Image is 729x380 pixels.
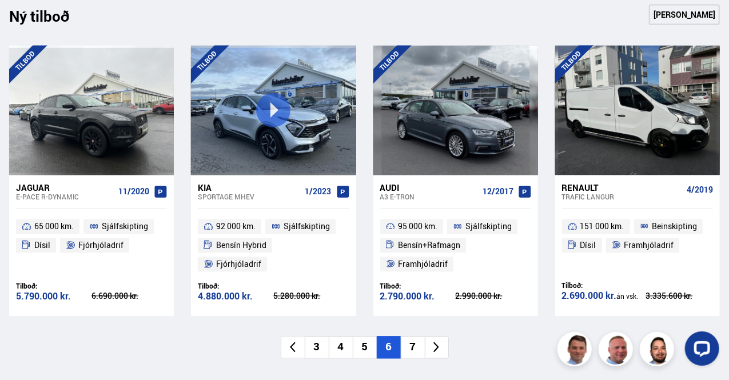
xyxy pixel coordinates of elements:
[562,291,646,301] div: 2.690.000 kr.
[380,291,456,301] div: 2.790.000 kr.
[16,291,91,301] div: 5.790.000 kr.
[198,291,273,301] div: 4.880.000 kr.
[16,193,114,201] div: E-Pace R-DYNAMIC
[34,238,50,252] span: Dísil
[624,238,674,252] span: Framhjóladrif
[600,334,635,368] img: siFngHWaQ9KaOqBr.png
[642,334,676,368] img: nhp88E3Fdnt1Opn2.png
[398,238,460,252] span: Bensín+Rafmagn
[580,238,596,252] span: Dísil
[198,182,300,193] div: Kia
[559,334,593,368] img: FbJEzSuNWCJXmdc-.webp
[380,193,478,201] div: A3 E-TRON
[562,193,682,201] div: Trafic LANGUR
[305,336,329,358] li: 3
[398,219,437,233] span: 95 000 km.
[34,219,74,233] span: 65 000 km.
[118,187,149,196] span: 11/2020
[78,238,124,252] span: Fjórhjóladrif
[9,7,89,31] div: Ný tilboð
[329,336,353,358] li: 4
[401,336,425,358] li: 7
[676,327,724,375] iframe: LiveChat chat widget
[456,292,531,300] div: 2.990.000 kr.
[687,185,713,194] span: 4/2019
[465,219,512,233] span: Sjálfskipting
[652,219,697,233] span: Beinskipting
[102,219,148,233] span: Sjálfskipting
[617,291,639,301] span: án vsk.
[380,282,456,290] div: Tilboð:
[483,187,513,196] span: 12/2017
[398,257,448,271] span: Framhjóladrif
[562,182,682,193] div: Renault
[562,281,646,290] div: Tilboð:
[16,282,91,290] div: Tilboð:
[580,219,624,233] span: 151 000 km.
[273,292,349,300] div: 5.280.000 kr.
[9,175,174,316] a: Jaguar E-Pace R-DYNAMIC 11/2020 65 000 km. Sjálfskipting Dísil Fjórhjóladrif Tilboð: 5.790.000 kr...
[16,182,114,193] div: Jaguar
[555,175,720,316] a: Renault Trafic LANGUR 4/2019 151 000 km. Beinskipting Dísil Framhjóladrif Tilboð: 2.690.000 kr.án...
[646,292,713,300] div: 3.335.600 kr.
[216,219,256,233] span: 92 000 km.
[198,282,273,290] div: Tilboð:
[216,257,261,271] span: Fjórhjóladrif
[380,182,478,193] div: Audi
[305,187,332,196] span: 1/2023
[373,175,538,316] a: Audi A3 E-TRON 12/2017 95 000 km. Sjálfskipting Bensín+Rafmagn Framhjóladrif Tilboð: 2.790.000 kr...
[377,336,401,358] li: 6
[191,175,356,316] a: Kia Sportage MHEV 1/2023 92 000 km. Sjálfskipting Bensín Hybrid Fjórhjóladrif Tilboð: 4.880.000 k...
[216,238,266,252] span: Bensín Hybrid
[284,219,330,233] span: Sjálfskipting
[198,193,300,201] div: Sportage MHEV
[353,336,377,358] li: 5
[649,4,720,25] a: [PERSON_NAME]
[91,292,167,300] div: 6.690.000 kr.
